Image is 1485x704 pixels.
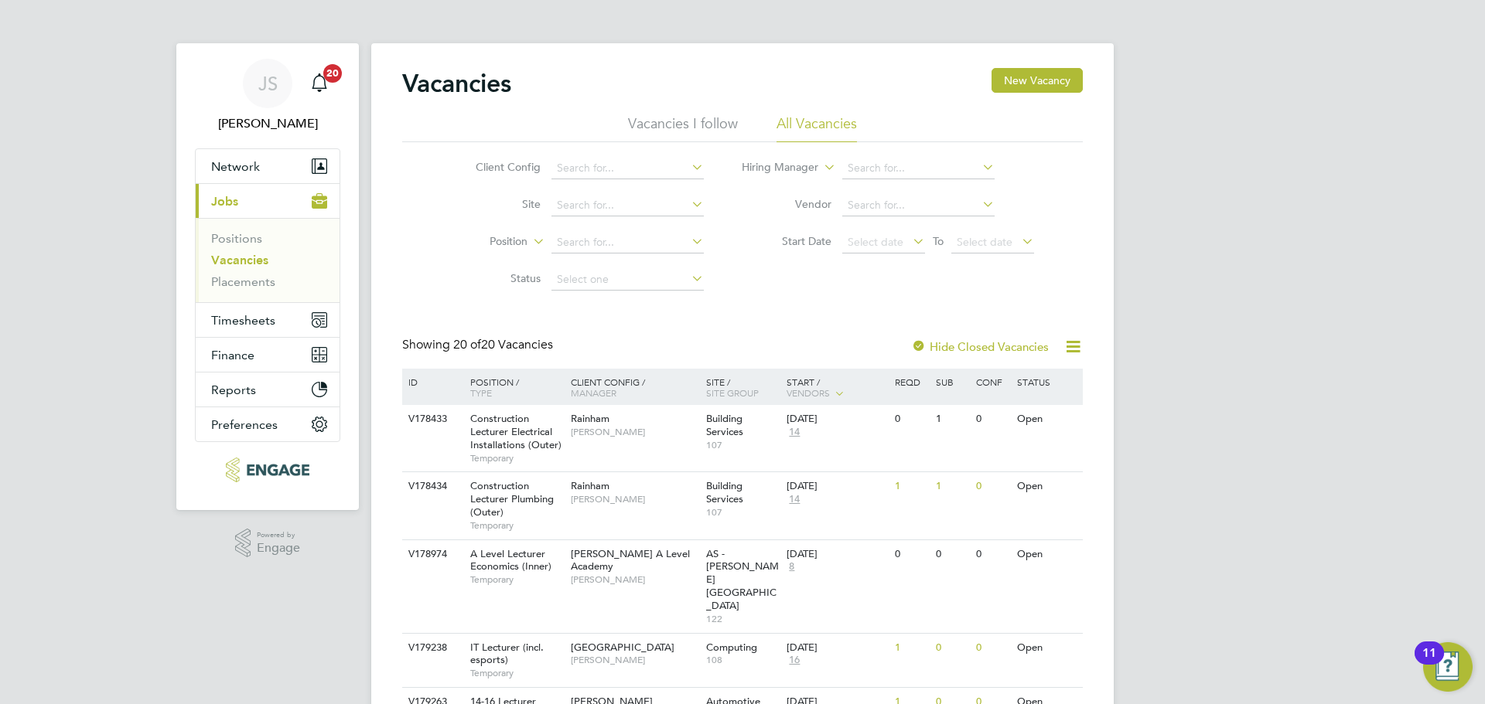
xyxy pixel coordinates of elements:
label: Status [452,271,541,285]
span: Engage [257,542,300,555]
a: Placements [211,274,275,289]
span: [PERSON_NAME] [571,573,698,586]
span: Temporary [470,519,563,532]
span: 14 [787,426,802,439]
input: Search for... [842,195,995,216]
div: Status [1013,369,1080,395]
span: Temporary [470,452,563,464]
div: 0 [932,540,972,569]
div: [DATE] [787,548,887,561]
span: 14 [787,493,802,506]
span: Network [211,159,260,174]
span: Type [470,386,492,399]
span: 107 [706,439,780,451]
label: Hide Closed Vacancies [911,339,1049,354]
span: Manager [571,386,616,399]
div: Open [1013,634,1080,662]
div: 0 [972,472,1012,501]
span: [PERSON_NAME] [571,654,698,666]
a: Go to home page [195,457,340,482]
li: All Vacancies [777,114,857,142]
span: Rainham [571,412,609,425]
div: V178433 [405,405,459,434]
div: Start / [783,369,891,407]
nav: Main navigation [176,43,359,510]
span: Rainham [571,479,609,492]
span: Building Services [706,412,743,438]
div: [DATE] [787,641,887,655]
div: ID [405,369,459,395]
span: Construction Lecturer Plumbing (Outer) [470,479,554,519]
input: Search for... [551,195,704,216]
span: Powered by [257,529,300,542]
span: JS [258,73,278,94]
span: AS - [PERSON_NAME][GEOGRAPHIC_DATA] [706,547,779,613]
span: A Level Lecturer Economics (Inner) [470,547,551,573]
div: 0 [972,634,1012,662]
span: Preferences [211,417,278,432]
input: Search for... [551,232,704,253]
span: Building Services [706,479,743,505]
div: [DATE] [787,413,887,426]
div: 11 [1422,653,1436,673]
span: Finance [211,348,254,362]
div: Sub [932,369,972,395]
div: Site / [702,369,783,406]
div: 0 [891,540,931,569]
span: Jobs [211,194,238,209]
div: Conf [972,369,1012,395]
div: Open [1013,540,1080,569]
span: IT Lecturer (incl. esports) [470,641,544,667]
span: [PERSON_NAME] A Level Academy [571,547,690,573]
span: 122 [706,613,780,625]
div: Reqd [891,369,931,395]
div: [DATE] [787,480,887,493]
input: Select one [551,269,704,291]
input: Search for... [842,158,995,179]
div: 0 [932,634,972,662]
div: V179238 [405,634,459,662]
span: Computing [706,641,757,654]
span: Timesheets [211,313,275,328]
span: Vendors [787,386,830,399]
span: Construction Lecturer Electrical Installations (Outer) [470,412,562,451]
label: Start Date [742,234,831,248]
div: 0 [891,405,931,434]
div: Open [1013,405,1080,434]
button: Jobs [196,184,340,218]
span: Temporary [470,573,563,586]
span: [PERSON_NAME] [571,493,698,505]
button: New Vacancy [992,68,1083,93]
div: 1 [891,472,931,501]
a: Vacancies [211,253,268,267]
button: Timesheets [196,303,340,337]
span: To [928,231,948,251]
span: Site Group [706,386,759,399]
span: Jake Smith [195,114,340,133]
span: Reports [211,383,256,397]
span: 20 [323,64,342,83]
button: Preferences [196,407,340,441]
span: 8 [787,560,797,573]
label: Client Config [452,160,541,174]
a: Powered byEngage [235,529,301,558]
span: 107 [706,506,780,519]
img: provision-recruitment-logo-retina.png [226,457,309,482]
div: 0 [972,405,1012,434]
div: 1 [932,405,972,434]
button: Network [196,149,340,183]
button: Open Resource Center, 11 new notifications [1423,642,1473,692]
div: Position / [459,369,567,406]
span: 20 of [453,337,481,352]
span: 20 Vacancies [453,337,553,352]
span: 108 [706,654,780,666]
li: Vacancies I follow [628,114,738,142]
div: Open [1013,472,1080,501]
div: 1 [891,634,931,662]
span: [PERSON_NAME] [571,426,698,438]
button: Finance [196,338,340,372]
h2: Vacancies [402,68,511,99]
div: 1 [932,472,972,501]
div: 0 [972,540,1012,569]
label: Vendor [742,197,831,211]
